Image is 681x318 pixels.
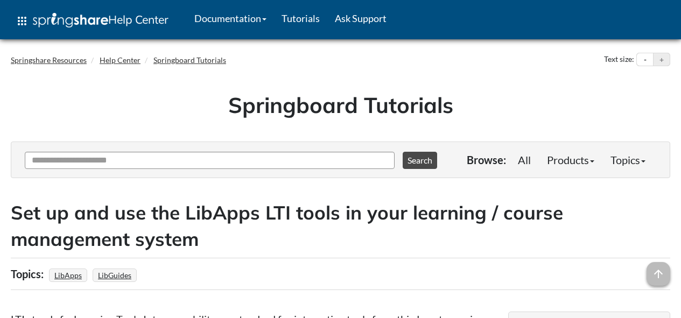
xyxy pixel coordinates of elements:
[510,149,539,171] a: All
[467,152,506,167] p: Browse:
[53,267,83,283] a: LibApps
[274,5,327,32] a: Tutorials
[153,55,226,65] a: Springboard Tutorials
[647,263,670,276] a: arrow_upward
[327,5,394,32] a: Ask Support
[11,200,670,252] h2: Set up and use the LibApps LTI tools in your learning / course management system
[33,13,108,27] img: Springshare
[8,5,176,37] a: apps Help Center
[647,262,670,286] span: arrow_upward
[11,264,46,284] div: Topics:
[539,149,602,171] a: Products
[602,53,636,67] div: Text size:
[637,53,653,66] button: Decrease text size
[16,15,29,27] span: apps
[11,55,87,65] a: Springshare Resources
[100,55,141,65] a: Help Center
[403,152,437,169] button: Search
[19,90,662,120] h1: Springboard Tutorials
[187,5,274,32] a: Documentation
[96,267,133,283] a: LibGuides
[654,53,670,66] button: Increase text size
[602,149,654,171] a: Topics
[108,12,169,26] span: Help Center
